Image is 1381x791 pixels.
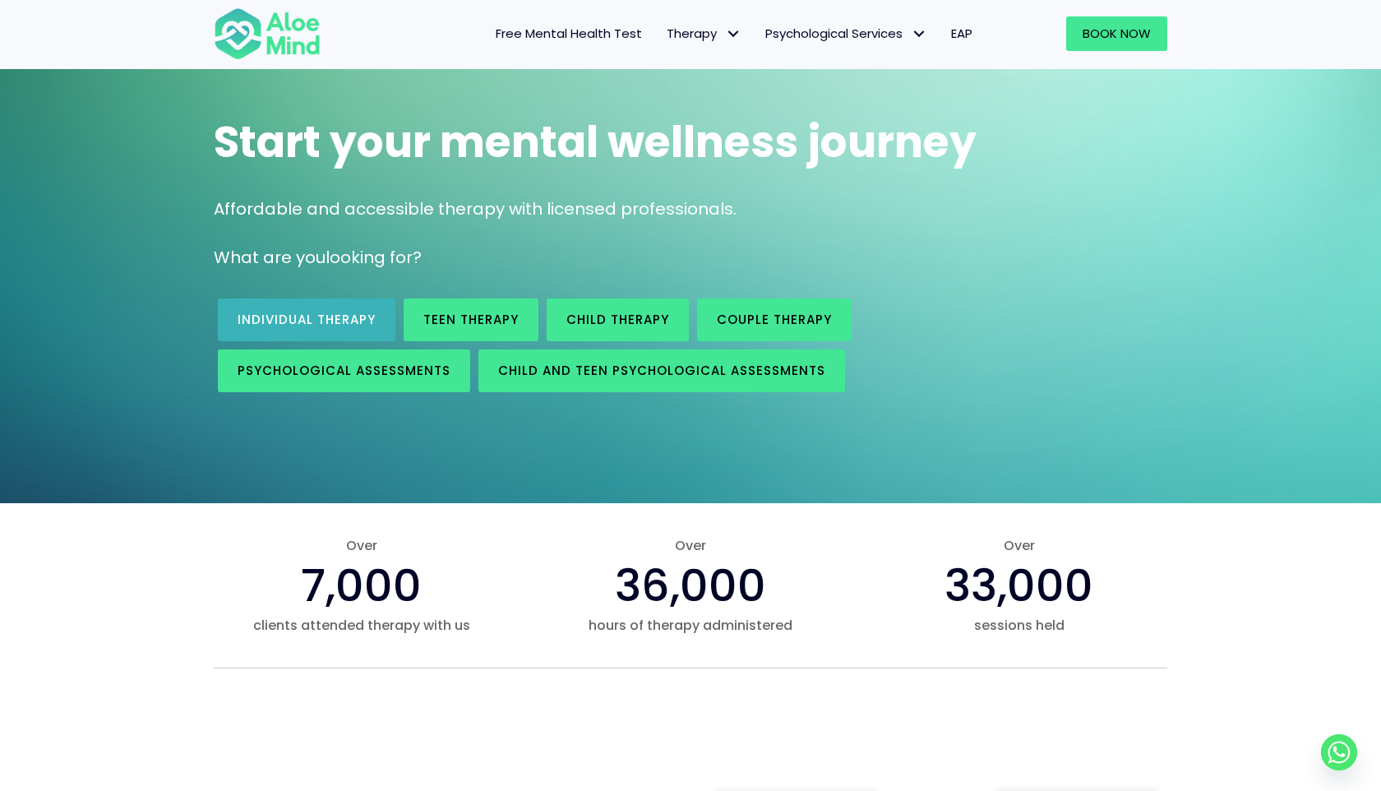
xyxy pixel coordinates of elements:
span: hours of therapy administered [543,616,838,635]
span: looking for? [326,246,422,269]
span: Child and Teen Psychological assessments [498,362,825,379]
span: Start your mental wellness journey [214,112,977,172]
a: Individual therapy [218,298,395,341]
span: Couple therapy [717,311,832,328]
span: 7,000 [301,554,422,617]
span: Psychological Services [765,25,926,42]
span: Over [871,536,1167,555]
span: clients attended therapy with us [214,616,510,635]
a: Book Now [1066,16,1167,51]
a: TherapyTherapy: submenu [654,16,753,51]
a: Couple therapy [697,298,852,341]
a: EAP [939,16,985,51]
a: Whatsapp [1321,734,1357,770]
span: Psychological Services: submenu [907,22,931,46]
nav: Menu [342,16,985,51]
img: Aloe mind Logo [214,7,321,61]
span: Child Therapy [566,311,669,328]
span: 33,000 [945,554,1093,617]
span: Over [543,536,838,555]
a: Child and Teen Psychological assessments [478,349,845,392]
span: EAP [951,25,972,42]
span: Therapy: submenu [721,22,745,46]
a: Free Mental Health Test [483,16,654,51]
span: Psychological assessments [238,362,450,379]
span: Book Now [1083,25,1151,42]
span: Teen Therapy [423,311,519,328]
span: Over [214,536,510,555]
span: Individual therapy [238,311,376,328]
span: What are you [214,246,326,269]
a: Psychological ServicesPsychological Services: submenu [753,16,939,51]
p: Affordable and accessible therapy with licensed professionals. [214,197,1167,221]
a: Psychological assessments [218,349,470,392]
span: Therapy [667,25,741,42]
span: 36,000 [615,554,766,617]
a: Child Therapy [547,298,689,341]
a: Teen Therapy [404,298,538,341]
span: Free Mental Health Test [496,25,642,42]
span: sessions held [871,616,1167,635]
